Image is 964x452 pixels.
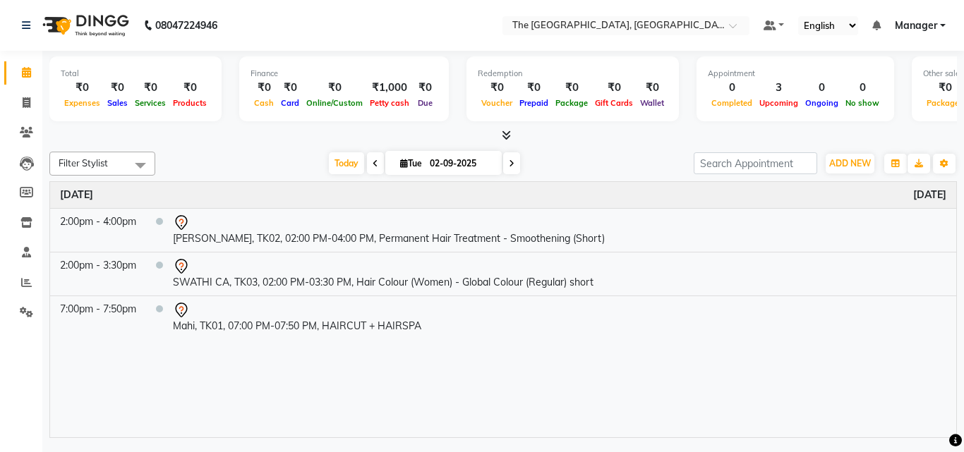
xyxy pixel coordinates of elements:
div: Redemption [478,68,668,80]
b: 08047224946 [155,6,217,45]
span: Today [329,152,364,174]
span: Cash [251,98,277,108]
td: Mahi, TK01, 07:00 PM-07:50 PM, HAIRCUT + HAIRSPA [163,295,956,339]
div: ₹0 [61,80,104,96]
span: No show [842,98,883,108]
div: ₹1,000 [366,80,413,96]
div: Finance [251,68,438,80]
button: ADD NEW [826,154,874,173]
div: ₹0 [251,80,277,96]
div: ₹0 [552,80,591,96]
div: ₹0 [637,80,668,96]
div: 0 [842,80,883,96]
div: ₹0 [131,80,169,96]
div: 0 [802,80,842,96]
td: [PERSON_NAME], TK02, 02:00 PM-04:00 PM, Permanent Hair Treatment - Smoothening (Short) [163,208,956,252]
div: ₹0 [516,80,552,96]
span: Petty cash [366,98,413,108]
span: Services [131,98,169,108]
div: 3 [756,80,802,96]
input: 2025-09-02 [426,153,496,174]
span: Expenses [61,98,104,108]
span: Manager [895,18,937,33]
div: ₹0 [478,80,516,96]
span: Completed [708,98,756,108]
div: ₹0 [277,80,303,96]
th: September 2, 2025 [50,182,956,209]
span: Upcoming [756,98,802,108]
span: Ongoing [802,98,842,108]
span: Package [552,98,591,108]
td: 2:00pm - 4:00pm [50,208,146,252]
span: Due [414,98,436,108]
div: ₹0 [169,80,210,96]
span: ADD NEW [829,158,871,169]
span: Gift Cards [591,98,637,108]
td: 7:00pm - 7:50pm [50,295,146,339]
span: Sales [104,98,131,108]
a: September 2, 2025 [60,188,93,202]
span: Wallet [637,98,668,108]
div: ₹0 [303,80,366,96]
div: Appointment [708,68,883,80]
span: Filter Stylist [59,157,108,169]
img: logo [36,6,133,45]
span: Card [277,98,303,108]
a: September 2, 2025 [913,188,946,202]
div: ₹0 [104,80,131,96]
td: SWATHI CA, TK03, 02:00 PM-03:30 PM, Hair Colour (Women) - Global Colour (Regular) short [163,252,956,295]
div: ₹0 [591,80,637,96]
div: 0 [708,80,756,96]
span: Tue [397,158,426,169]
div: ₹0 [413,80,438,96]
td: 2:00pm - 3:30pm [50,252,146,295]
div: Total [61,68,210,80]
input: Search Appointment [694,152,817,174]
span: Prepaid [516,98,552,108]
span: Online/Custom [303,98,366,108]
span: Products [169,98,210,108]
span: Voucher [478,98,516,108]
